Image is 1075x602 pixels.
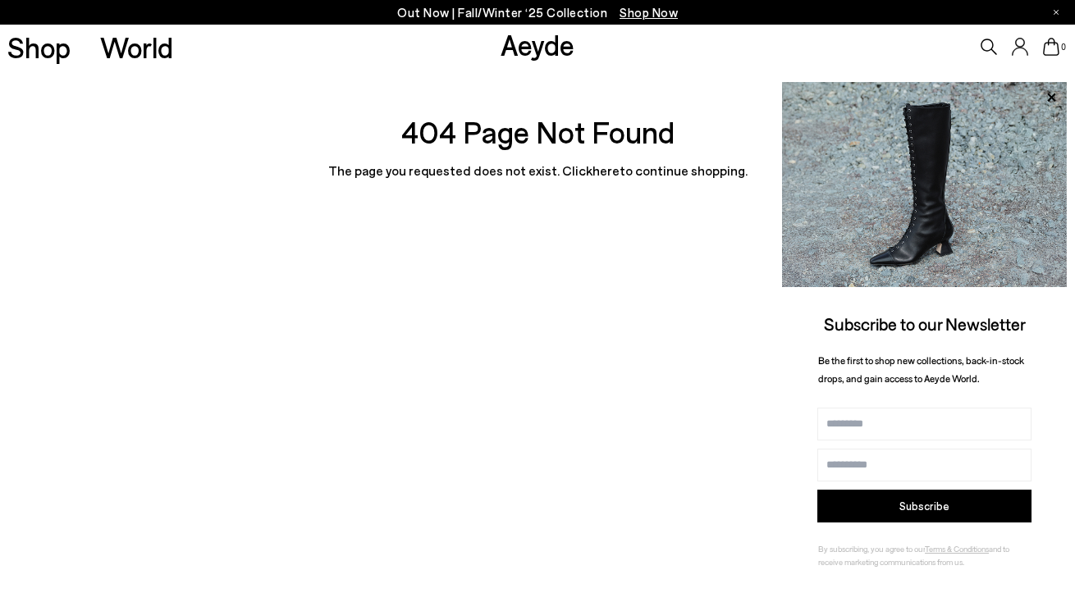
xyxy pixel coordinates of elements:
[818,544,925,554] span: By subscribing, you agree to our
[1043,38,1059,56] a: 0
[824,313,1026,334] span: Subscribe to our Newsletter
[7,33,71,62] a: Shop
[290,160,786,181] p: The page you requested does not exist. Click to continue shopping.
[620,5,678,20] span: Navigate to /collections/new-in
[925,544,989,554] a: Terms & Conditions
[397,2,678,23] p: Out Now | Fall/Winter ‘25 Collection
[782,82,1067,287] img: 2a6287a1333c9a56320fd6e7b3c4a9a9.jpg
[818,354,1024,385] span: Be the first to shop new collections, back-in-stock drops, and gain access to Aeyde World.
[501,27,574,62] a: Aeyde
[1059,43,1068,52] span: 0
[592,162,620,178] a: here
[290,111,786,153] h2: 404 Page Not Found
[817,490,1032,522] button: Subscribe
[100,33,173,62] a: World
